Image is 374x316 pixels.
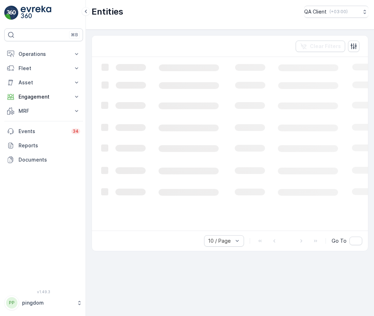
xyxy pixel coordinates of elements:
[22,299,73,306] p: pingdom
[6,297,17,309] div: PP
[310,43,341,50] p: Clear Filters
[4,138,83,153] a: Reports
[332,237,347,244] span: Go To
[71,32,78,38] p: ⌘B
[4,153,83,167] a: Documents
[19,93,69,100] p: Engagement
[92,6,123,17] p: Entities
[19,156,80,163] p: Documents
[4,104,83,118] button: MRF
[304,8,327,15] p: QA Client
[296,41,345,52] button: Clear Filters
[19,142,80,149] p: Reports
[4,47,83,61] button: Operations
[19,51,69,58] p: Operations
[19,128,67,135] p: Events
[19,65,69,72] p: Fleet
[4,75,83,90] button: Asset
[4,90,83,104] button: Engagement
[73,128,79,134] p: 34
[304,6,368,18] button: QA Client(+03:00)
[21,6,51,20] img: logo_light-DOdMpM7g.png
[19,107,69,115] p: MRF
[4,6,19,20] img: logo
[19,79,69,86] p: Asset
[4,61,83,75] button: Fleet
[4,295,83,310] button: PPpingdom
[329,9,348,15] p: ( +03:00 )
[4,124,83,138] a: Events34
[4,290,83,294] span: v 1.49.3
